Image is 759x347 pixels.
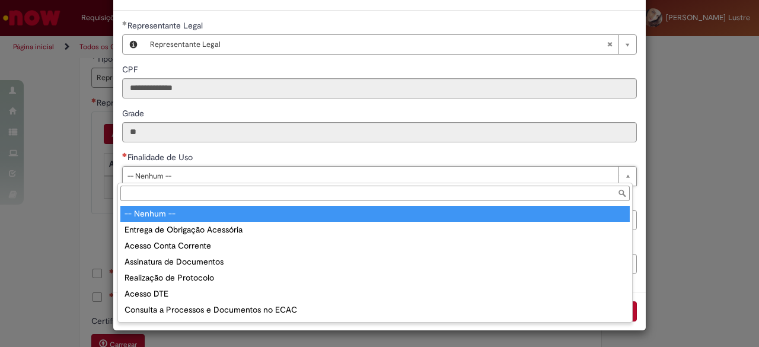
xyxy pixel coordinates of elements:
[120,302,630,318] div: Consulta a Processos e Documentos no ECAC
[120,254,630,270] div: Assinatura de Documentos
[120,286,630,302] div: Acesso DTE
[120,222,630,238] div: Entrega de Obrigação Acessória
[118,203,632,322] ul: Finalidade de Uso
[120,318,630,334] div: Cadastro Siscomex
[120,206,630,222] div: -- Nenhum --
[120,270,630,286] div: Realização de Protocolo
[120,238,630,254] div: Acesso Conta Corrente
